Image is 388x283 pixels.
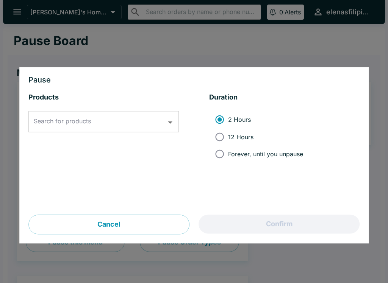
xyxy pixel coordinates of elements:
[28,76,360,84] h3: Pause
[228,133,253,141] span: 12 Hours
[28,93,179,102] h5: Products
[28,215,189,235] button: Cancel
[164,117,176,128] button: Open
[228,116,251,123] span: 2 Hours
[228,150,303,158] span: Forever, until you unpause
[209,93,360,102] h5: Duration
